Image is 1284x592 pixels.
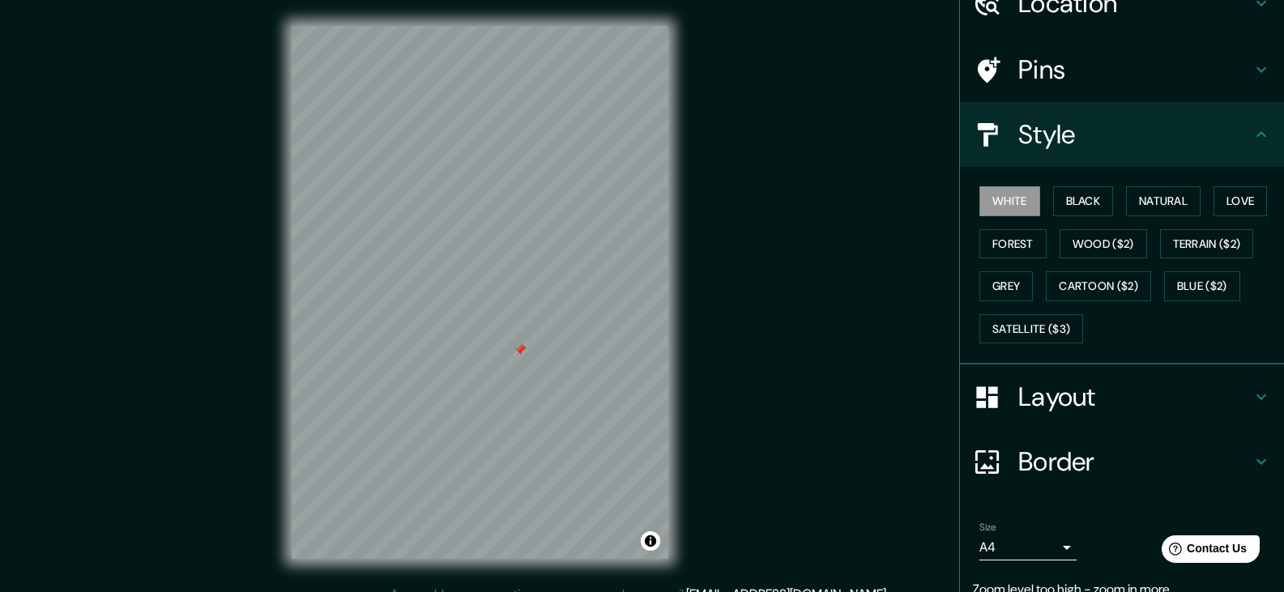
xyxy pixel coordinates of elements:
[1018,53,1252,86] h4: Pins
[1060,229,1147,259] button: Wood ($2)
[1018,118,1252,151] h4: Style
[641,531,660,551] button: Toggle attribution
[960,37,1284,102] div: Pins
[1140,529,1266,574] iframe: Help widget launcher
[1164,271,1240,301] button: Blue ($2)
[960,429,1284,494] div: Border
[1214,186,1267,216] button: Love
[979,229,1047,259] button: Forest
[1018,381,1252,413] h4: Layout
[1018,445,1252,478] h4: Border
[979,271,1033,301] button: Grey
[1160,229,1254,259] button: Terrain ($2)
[1053,186,1114,216] button: Black
[960,364,1284,429] div: Layout
[1046,271,1151,301] button: Cartoon ($2)
[979,186,1040,216] button: White
[1126,186,1201,216] button: Natural
[960,102,1284,167] div: Style
[979,521,996,535] label: Size
[979,535,1077,560] div: A4
[979,314,1083,344] button: Satellite ($3)
[292,26,668,559] canvas: Map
